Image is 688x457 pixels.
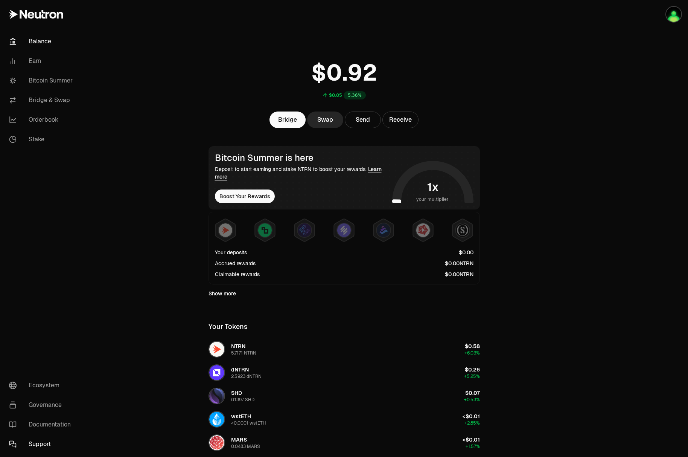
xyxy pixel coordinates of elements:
[456,223,469,237] img: Structured Points
[209,435,224,450] img: MARS Logo
[215,260,256,267] div: Accrued rewards
[231,366,249,373] span: dNTRN
[215,153,389,163] div: Bitcoin Summer is here
[464,420,480,426] span: +2.85%
[204,361,484,384] button: dNTRN LogodNTRN2.5923 dNTRN$0.26+5.25%
[3,51,81,71] a: Earn
[3,130,81,149] a: Stake
[3,90,81,110] a: Bridge & Swap
[382,112,419,128] button: Receive
[231,436,247,443] span: MARS
[215,249,247,256] div: Your deposits
[219,223,232,237] img: NTRN
[666,7,681,22] img: Jay Keplr
[231,413,251,420] span: wstETH
[307,112,343,128] a: Swap
[3,434,81,454] a: Support
[3,110,81,130] a: Orderbook
[209,388,224,404] img: SHD Logo
[344,91,366,99] div: 5.36%
[209,321,248,332] div: Your Tokens
[416,196,449,203] span: your multiplier
[3,415,81,434] a: Documentation
[215,190,275,203] button: Boost Your Rewards
[3,395,81,415] a: Governance
[463,413,480,420] span: <$0.01
[329,92,342,98] div: $0.05
[231,350,256,356] div: 5.7171 NTRN
[209,342,224,357] img: NTRN Logo
[215,165,389,180] div: Deposit to start earning and stake NTRN to boost your rewards.
[231,390,242,396] span: SHD
[298,223,311,237] img: EtherFi Points
[258,223,272,237] img: Lombard Lux
[209,412,224,427] img: wstETH Logo
[209,365,224,380] img: dNTRN Logo
[231,397,254,403] div: 0.1397 SHD
[204,338,484,361] button: NTRN LogoNTRN5.7171 NTRN$0.58+6.03%
[204,408,484,431] button: wstETH LogowstETH<0.0001 wstETH<$0.01+2.85%
[464,373,480,379] span: +5.25%
[337,223,351,237] img: Solv Points
[416,223,430,237] img: Mars Fragments
[231,373,262,379] div: 2.5923 dNTRN
[377,223,390,237] img: Bedrock Diamonds
[465,390,480,396] span: $0.07
[231,343,245,350] span: NTRN
[269,112,306,128] a: Bridge
[464,350,480,356] span: +6.03%
[465,343,480,350] span: $0.58
[3,32,81,51] a: Balance
[215,271,260,278] div: Claimable rewards
[204,431,484,454] button: MARS LogoMARS0.0483 MARS<$0.01+1.57%
[231,420,266,426] div: <0.0001 wstETH
[209,290,236,297] a: Show more
[3,71,81,90] a: Bitcoin Summer
[345,112,381,128] button: Send
[466,443,480,449] span: +1.57%
[463,436,480,443] span: <$0.01
[231,443,260,449] div: 0.0483 MARS
[464,397,480,403] span: +0.53%
[465,366,480,373] span: $0.26
[3,376,81,395] a: Ecosystem
[204,385,484,407] button: SHD LogoSHD0.1397 SHD$0.07+0.53%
